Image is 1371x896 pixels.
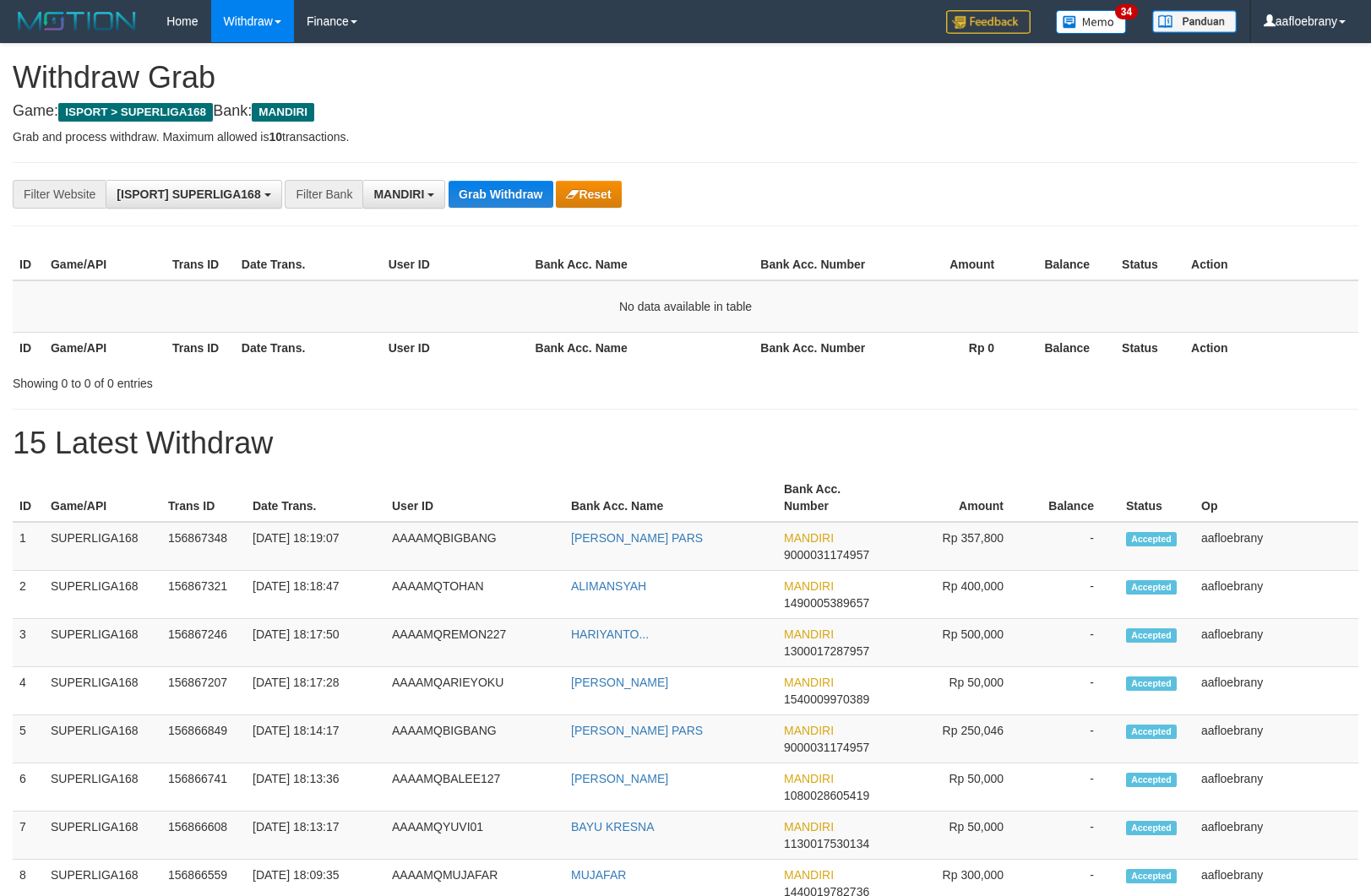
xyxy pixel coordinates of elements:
span: MANDIRI [784,820,834,834]
td: aafloebrany [1194,715,1358,763]
td: 2 [13,571,44,619]
a: [PERSON_NAME] PARS [571,724,703,737]
th: Balance [1020,249,1115,280]
a: HARIYANTO... [571,627,649,641]
th: Amount [875,249,1020,280]
td: - [1029,763,1119,812]
td: AAAAMQBALEE127 [385,763,564,812]
td: [DATE] 18:14:17 [246,715,385,763]
td: Rp 50,000 [893,667,1029,715]
td: Rp 500,000 [893,619,1029,667]
button: Grab Withdraw [449,181,552,208]
td: [DATE] 18:19:07 [246,522,385,571]
td: 4 [13,667,44,715]
span: MANDIRI [784,724,834,737]
td: - [1029,715,1119,763]
th: Op [1194,474,1358,522]
th: ID [13,332,44,363]
img: Button%20Memo.svg [1056,10,1127,34]
img: panduan.png [1152,10,1237,33]
td: 1 [13,522,44,571]
td: AAAAMQTOHAN [385,571,564,619]
span: ISPORT > SUPERLIGA168 [58,103,213,122]
span: Copy 1130017530134 to clipboard [784,837,869,850]
td: 156867246 [161,619,246,667]
div: Showing 0 to 0 of 0 entries [13,368,558,392]
td: Rp 357,800 [893,522,1029,571]
span: MANDIRI [784,627,834,641]
th: Bank Acc. Number [777,474,893,522]
td: Rp 250,046 [893,715,1029,763]
span: Copy 9000031174957 to clipboard [784,741,869,754]
td: No data available in table [13,280,1358,333]
td: aafloebrany [1194,763,1358,812]
p: Grab and process withdraw. Maximum allowed is transactions. [13,128,1358,145]
h4: Game: Bank: [13,103,1358,120]
td: Rp 50,000 [893,812,1029,860]
th: Bank Acc. Name [564,474,777,522]
span: Accepted [1126,773,1177,787]
th: ID [13,249,44,280]
td: 156867348 [161,522,246,571]
a: BAYU KRESNA [571,820,655,834]
td: AAAAMQREMON227 [385,619,564,667]
td: 156867321 [161,571,246,619]
td: 6 [13,763,44,812]
th: Balance [1020,332,1115,363]
span: MANDIRI [784,868,834,882]
th: Game/API [44,332,166,363]
th: Bank Acc. Name [529,332,754,363]
span: MANDIRI [784,531,834,545]
div: Filter Website [13,180,106,209]
a: [PERSON_NAME] PARS [571,531,703,545]
th: Game/API [44,474,161,522]
td: 7 [13,812,44,860]
td: - [1029,812,1119,860]
th: User ID [385,474,564,522]
img: Feedback.jpg [946,10,1031,34]
th: Amount [893,474,1029,522]
th: Date Trans. [235,332,382,363]
td: 156866741 [161,763,246,812]
td: AAAAMQARIEYOKU [385,667,564,715]
td: SUPERLIGA168 [44,812,161,860]
td: - [1029,571,1119,619]
td: [DATE] 18:17:28 [246,667,385,715]
td: aafloebrany [1194,619,1358,667]
span: Accepted [1126,725,1177,739]
td: aafloebrany [1194,522,1358,571]
th: User ID [382,332,529,363]
span: MANDIRI [784,676,834,689]
h1: 15 Latest Withdraw [13,426,1358,460]
span: Accepted [1126,580,1177,595]
th: Rp 0 [875,332,1020,363]
td: aafloebrany [1194,667,1358,715]
th: Bank Acc. Name [529,249,754,280]
th: Bank Acc. Number [754,332,875,363]
a: MUJAFAR [571,868,626,882]
td: SUPERLIGA168 [44,571,161,619]
th: Trans ID [166,332,235,363]
span: Copy 9000031174957 to clipboard [784,548,869,562]
td: 5 [13,715,44,763]
button: Reset [556,181,621,208]
td: SUPERLIGA168 [44,522,161,571]
span: MANDIRI [784,772,834,785]
td: 156866608 [161,812,246,860]
th: Status [1115,249,1184,280]
span: Copy 1080028605419 to clipboard [784,789,869,802]
td: [DATE] 18:13:17 [246,812,385,860]
th: Balance [1029,474,1119,522]
td: SUPERLIGA168 [44,763,161,812]
span: Accepted [1126,869,1177,883]
td: aafloebrany [1194,812,1358,860]
td: AAAAMQYUVI01 [385,812,564,860]
span: 34 [1115,4,1138,19]
img: MOTION_logo.png [13,8,141,34]
span: Accepted [1126,676,1177,691]
th: Game/API [44,249,166,280]
h1: Withdraw Grab [13,61,1358,95]
td: 3 [13,619,44,667]
td: [DATE] 18:17:50 [246,619,385,667]
td: AAAAMQBIGBANG [385,715,564,763]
